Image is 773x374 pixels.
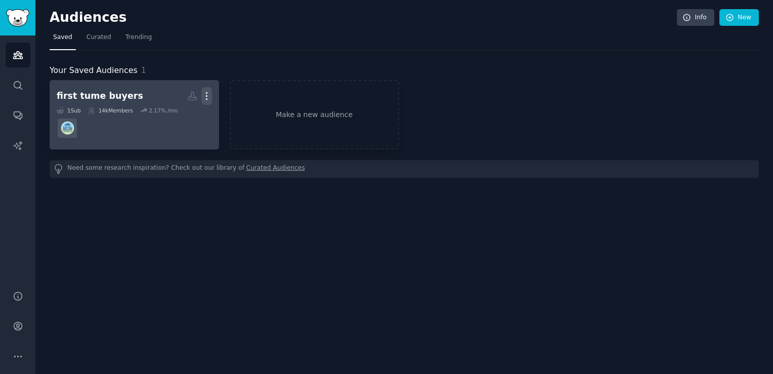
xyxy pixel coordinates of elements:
[57,107,81,114] div: 1 Sub
[60,120,75,136] img: FirstTimeHomeBuyers
[246,164,305,174] a: Curated Audiences
[149,107,178,114] div: 2.17 % /mo
[83,29,115,50] a: Curated
[50,29,76,50] a: Saved
[87,33,111,42] span: Curated
[6,9,29,27] img: GummySearch logo
[50,80,219,149] a: first tume buyers1Sub14kMembers2.17% /moFirstTimeHomeBuyers
[677,9,714,26] a: Info
[88,107,133,114] div: 14k Members
[50,10,677,26] h2: Audiences
[50,64,138,77] span: Your Saved Audiences
[53,33,72,42] span: Saved
[141,65,146,75] span: 1
[50,160,759,178] div: Need some research inspiration? Check out our library of
[230,80,399,149] a: Make a new audience
[57,90,143,102] div: first tume buyers
[719,9,759,26] a: New
[125,33,152,42] span: Trending
[122,29,155,50] a: Trending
